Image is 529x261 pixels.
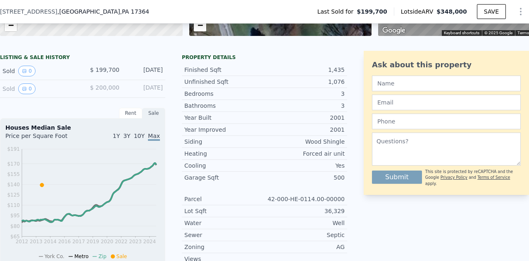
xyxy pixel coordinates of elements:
tspan: $170 [7,161,20,167]
div: Water [184,219,264,227]
div: Property details [182,54,347,61]
button: Submit [372,171,422,184]
div: 36,329 [264,207,345,215]
tspan: 2012 [16,239,29,244]
div: 1,076 [264,78,345,86]
div: Finished Sqft [184,66,264,74]
div: Bedrooms [184,90,264,98]
span: Sale [117,254,127,259]
a: Privacy Policy [441,175,467,180]
a: Terms of Service [477,175,510,180]
div: Heating [184,149,264,158]
div: Sold [2,83,76,94]
div: Siding [184,138,264,146]
div: Year Built [184,114,264,122]
div: Wood Shingle [264,138,345,146]
tspan: 2020 [101,239,114,244]
div: Well [264,219,345,227]
tspan: $140 [7,182,20,187]
div: Ask about this property [372,59,521,71]
span: © 2025 Google [484,31,512,35]
div: Lot Sqft [184,207,264,215]
div: Septic [264,231,345,239]
button: SAVE [477,4,506,19]
div: Price per Square Foot [5,132,83,145]
div: 42-000-HE-0114.00-00000 [264,195,345,203]
tspan: $65 [10,234,20,240]
div: Houses Median Sale [5,123,160,132]
input: Email [372,95,521,110]
span: York Co. [45,254,64,259]
button: Show Options [512,3,529,20]
a: Zoom out [5,19,17,31]
tspan: $110 [7,202,20,208]
div: Sewer [184,231,264,239]
span: Last Sold for [317,7,357,16]
tspan: 2014 [44,239,57,244]
div: 500 [264,173,345,182]
tspan: $125 [7,192,20,198]
span: , PA 17364 [120,8,149,15]
div: 2001 [264,114,345,122]
div: Forced air unit [264,149,345,158]
div: Cooling [184,161,264,170]
div: Garage Sqft [184,173,264,182]
tspan: $155 [7,171,20,177]
span: $ 199,700 [90,66,119,73]
div: 2001 [264,126,345,134]
div: Sold [2,66,76,76]
span: 10Y [134,133,145,139]
input: Phone [372,114,521,129]
tspan: 2024 [143,239,156,244]
tspan: $80 [10,223,20,229]
div: Sale [142,108,165,119]
button: View historical data [18,83,36,94]
span: Metro [74,254,88,259]
tspan: 2022 [115,239,128,244]
span: Lotside ARV [401,7,436,16]
tspan: 2019 [86,239,99,244]
div: Rent [119,108,142,119]
span: $ 200,000 [90,84,119,91]
tspan: 2016 [58,239,71,244]
input: Name [372,76,521,91]
div: Bathrooms [184,102,264,110]
tspan: $95 [10,213,20,218]
span: Zip [98,254,106,259]
div: Unfinished Sqft [184,78,264,86]
div: 3 [264,102,345,110]
div: 1,435 [264,66,345,74]
span: − [197,20,203,30]
span: 1Y [113,133,120,139]
span: , [GEOGRAPHIC_DATA] [57,7,149,16]
div: Parcel [184,195,264,203]
div: This site is protected by reCAPTCHA and the Google and apply. [425,169,521,187]
span: $348,000 [436,8,467,15]
div: [DATE] [126,83,163,94]
a: Open this area in Google Maps (opens a new window) [380,25,407,36]
a: Terms (opens in new tab) [517,31,529,35]
a: Zoom out [194,19,206,31]
div: [DATE] [126,66,163,76]
span: Max [148,133,160,141]
tspan: $191 [7,146,20,152]
div: AG [264,243,345,251]
div: Zoning [184,243,264,251]
div: 3 [264,90,345,98]
div: Yes [264,161,345,170]
button: View historical data [18,66,36,76]
tspan: 2017 [72,239,85,244]
span: $199,700 [357,7,387,16]
tspan: 2023 [129,239,142,244]
div: Year Improved [184,126,264,134]
span: 3Y [123,133,130,139]
tspan: 2013 [30,239,43,244]
img: Google [380,25,407,36]
button: Keyboard shortcuts [444,30,479,36]
span: − [8,20,14,30]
